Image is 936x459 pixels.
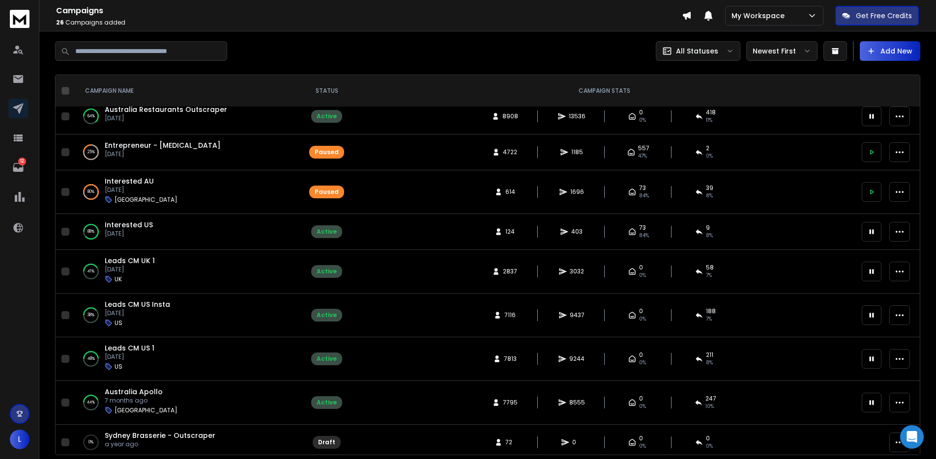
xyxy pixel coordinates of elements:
span: 188 [706,307,716,315]
th: STATUS [300,75,353,107]
p: [DATE] [105,186,177,194]
span: 0% [706,442,713,450]
span: 2 [706,144,709,152]
p: a year ago [105,440,215,448]
td: 38%Leads CM US Insta[DATE]US [73,294,300,337]
span: 7 % [706,315,712,323]
div: Active [317,311,337,319]
a: Interested AU [105,176,154,186]
span: 0 [639,395,643,403]
span: 47 % [638,152,647,160]
p: My Workspace [731,11,789,21]
p: [GEOGRAPHIC_DATA] [115,406,177,414]
a: Leads CM US Insta [105,299,170,309]
span: 8 % [706,359,713,367]
span: 3032 [570,268,584,275]
span: 418 [706,108,716,116]
h1: Campaigns [56,5,682,17]
span: 73 [639,224,646,232]
span: 8 % [706,232,713,240]
p: All Statuses [676,46,718,56]
span: 0% [639,359,646,367]
p: 12 [18,158,26,165]
th: CAMPAIGN STATS [353,75,856,107]
span: 557 [638,144,649,152]
a: Australia Apollo [105,387,163,397]
span: 0 [639,434,643,442]
a: Interested US [105,220,153,230]
td: 64%Australia Restaurants Outscraper[DATE] [73,99,300,135]
span: 0 [639,307,643,315]
span: 0 [639,108,643,116]
p: [DATE] [105,266,155,273]
div: Open Intercom Messenger [900,425,924,449]
div: Active [317,228,337,236]
span: 84 % [639,192,649,200]
span: 0 [706,434,710,442]
span: 11 % [706,116,712,124]
span: 4722 [503,148,517,156]
p: 0 % [88,437,93,447]
div: Paused [315,188,339,196]
a: Sydney Brasserie - Outscraper [105,431,215,440]
p: US [115,363,122,371]
th: CAMPAIGN NAME [73,75,300,107]
td: 80%Interested AU[DATE][GEOGRAPHIC_DATA] [73,170,300,214]
span: 1185 [571,148,583,156]
span: 0% [639,403,646,410]
span: 247 [705,395,716,403]
button: L [10,430,29,449]
span: 8 % [706,192,713,200]
span: 13536 [569,112,585,120]
span: 84 % [639,232,649,240]
a: Australia Restaurants Outscraper [105,105,227,114]
div: Draft [318,438,335,446]
td: 41%Leads CM UK 1[DATE]UK [73,250,300,294]
span: 73 [639,184,646,192]
p: 44 % [87,398,95,407]
p: UK [115,275,122,283]
span: 7116 [504,311,516,319]
span: 0 [639,351,643,359]
p: 64 % [88,111,95,121]
p: [DATE] [105,230,153,238]
p: [GEOGRAPHIC_DATA] [115,196,177,204]
p: 7 months ago [105,397,177,405]
span: 0 % [706,152,713,160]
div: Paused [315,148,339,156]
span: 0% [639,271,646,279]
p: [DATE] [105,309,170,317]
p: 48 % [88,354,95,364]
span: 39 [706,184,713,192]
span: 26 [56,18,64,27]
a: Leads CM UK 1 [105,256,155,266]
span: 7 % [706,271,712,279]
span: 124 [505,228,515,236]
div: Active [317,355,337,363]
a: Leads CM US 1 [105,343,154,353]
span: 614 [505,188,515,196]
p: 41 % [88,267,94,276]
span: 58 [706,264,714,271]
img: logo [10,10,29,28]
span: 72 [505,438,515,446]
button: Add New [860,41,920,61]
a: Entrepreneur - [MEDICAL_DATA] [105,140,221,150]
div: Active [317,112,337,120]
td: 48%Leads CM US 1[DATE]US [73,337,300,381]
span: 7813 [504,355,517,363]
span: 403 [571,228,583,236]
a: 12 [8,158,28,177]
span: 0 [639,264,643,271]
p: [DATE] [105,114,227,122]
span: 9 [706,224,710,232]
span: 0% [639,315,646,323]
span: 0 [572,438,582,446]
